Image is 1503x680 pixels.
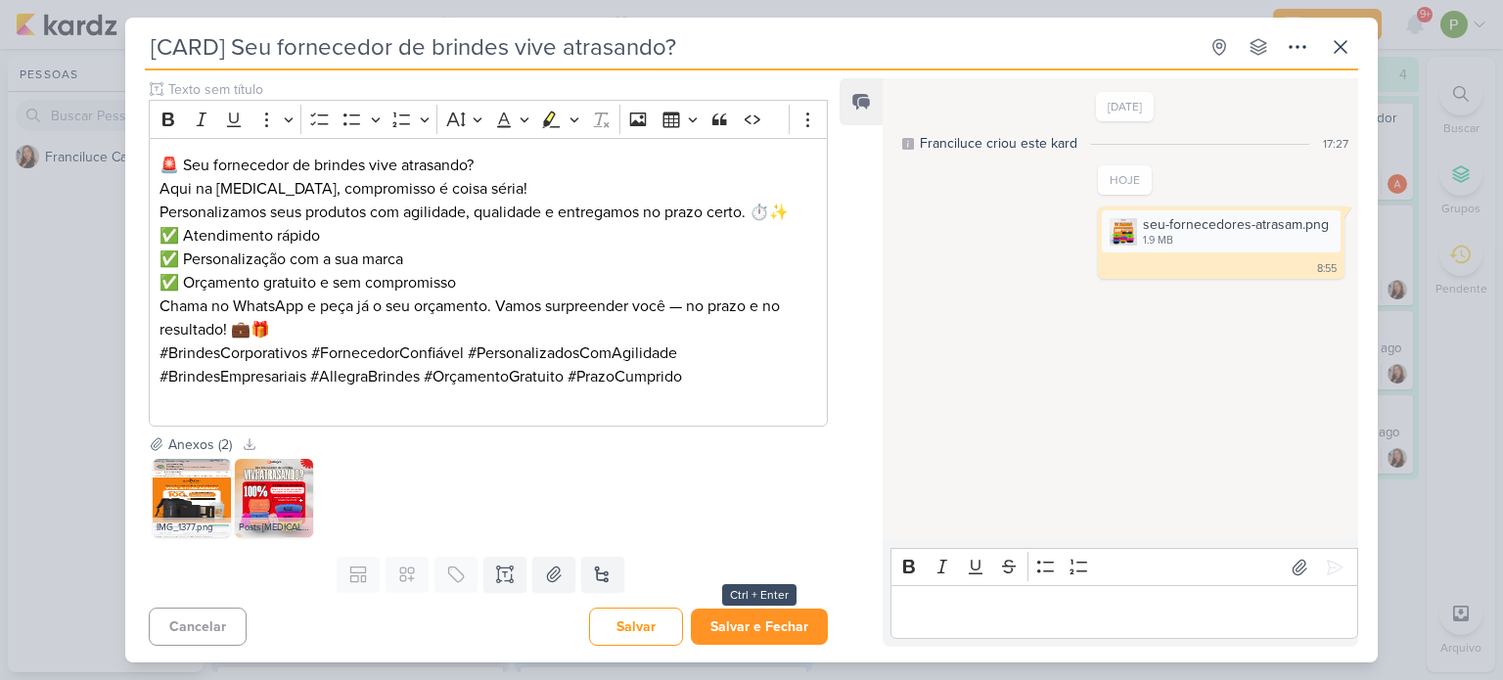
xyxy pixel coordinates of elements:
[235,459,313,537] img: xFaB3jgeKeIBeMypqTppJUsSwRhQvq5r68cGUuif.png
[1323,135,1348,153] div: 17:27
[890,585,1358,639] div: Editor editing area: main
[145,29,1198,65] input: Kard Sem Título
[1102,210,1341,252] div: seu-fornecedores-atrasam.png
[920,133,1077,154] div: Franciluce criou este kard
[164,79,828,100] input: Texto sem título
[691,609,828,645] button: Salvar e Fechar
[159,224,817,295] p: ✅ Atendimento rápido ✅ Personalização com a sua marca ✅ Orçamento gratuito e sem compromisso
[153,518,231,537] div: IMG_1377.png
[159,295,817,341] p: Chama no WhatsApp e peça já o seu orçamento. Vamos surpreender você — no prazo e no resultado! 💼🎁
[159,154,817,224] p: 🚨 Seu fornecedor de brindes vive atrasando? Aqui na [MEDICAL_DATA], compromisso é coisa séria! Pe...
[168,434,232,455] div: Anexos (2)
[1143,214,1329,235] div: seu-fornecedores-atrasam.png
[1317,261,1337,277] div: 8:55
[1110,218,1137,246] img: GHoK8t3n1it0W1YnZ033lh5IkUBnHWEiYnzZv5Vo.png
[589,608,683,646] button: Salvar
[159,341,817,412] p: #BrindesCorporativos #FornecedorConfiável #PersonalizadosComAgilidade #BrindesEmpresariais #Alleg...
[890,548,1358,586] div: Editor toolbar
[149,100,828,138] div: Editor toolbar
[1143,233,1329,249] div: 1.9 MB
[722,584,797,606] div: Ctrl + Enter
[149,608,247,646] button: Cancelar
[153,459,231,537] img: fWNC6782aJ1p8XKrmAPxIm2UInM2bZaPie1waHBL.png
[235,518,313,537] div: Posts [MEDICAL_DATA].png
[149,138,828,427] div: Editor editing area: main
